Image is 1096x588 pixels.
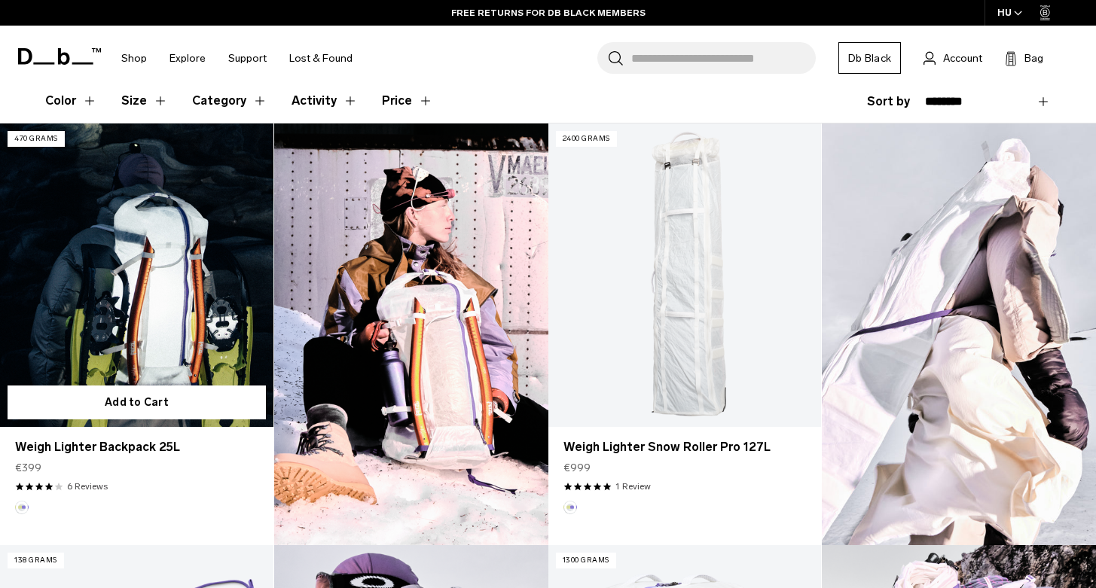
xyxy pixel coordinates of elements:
p: 138 grams [8,553,64,568]
button: Toggle Filter [192,79,267,123]
a: Weigh Lighter Snow Roller Pro 127L [563,438,807,456]
img: Content block image [274,123,548,545]
span: €999 [563,460,591,476]
img: Content block image [822,123,1096,545]
a: Shop [121,32,147,85]
a: 6 reviews [67,480,108,493]
span: Account [943,50,982,66]
button: Bag [1005,49,1043,67]
a: Explore [169,32,206,85]
p: 470 grams [8,131,65,147]
nav: Main Navigation [110,26,364,91]
button: Add to Cart [8,385,266,419]
a: Db Black [838,42,901,74]
button: Toggle Filter [292,79,358,123]
a: 1 reviews [615,480,651,493]
a: Account [924,49,982,67]
a: Weigh Lighter Snow Roller Pro 127L [548,123,822,427]
a: Support [228,32,267,85]
button: Toggle Price [382,79,433,123]
a: Lost & Found [289,32,353,85]
button: Toggle Filter [121,79,168,123]
span: Bag [1024,50,1043,66]
button: Toggle Filter [45,79,97,123]
button: Aurora [563,501,577,514]
a: Weigh Lighter Backpack 25L [15,438,258,456]
p: 1300 grams [556,553,616,568]
span: €399 [15,460,41,476]
p: 2400 grams [556,131,617,147]
a: FREE RETURNS FOR DB BLACK MEMBERS [451,6,646,20]
button: Aurora [15,501,29,514]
